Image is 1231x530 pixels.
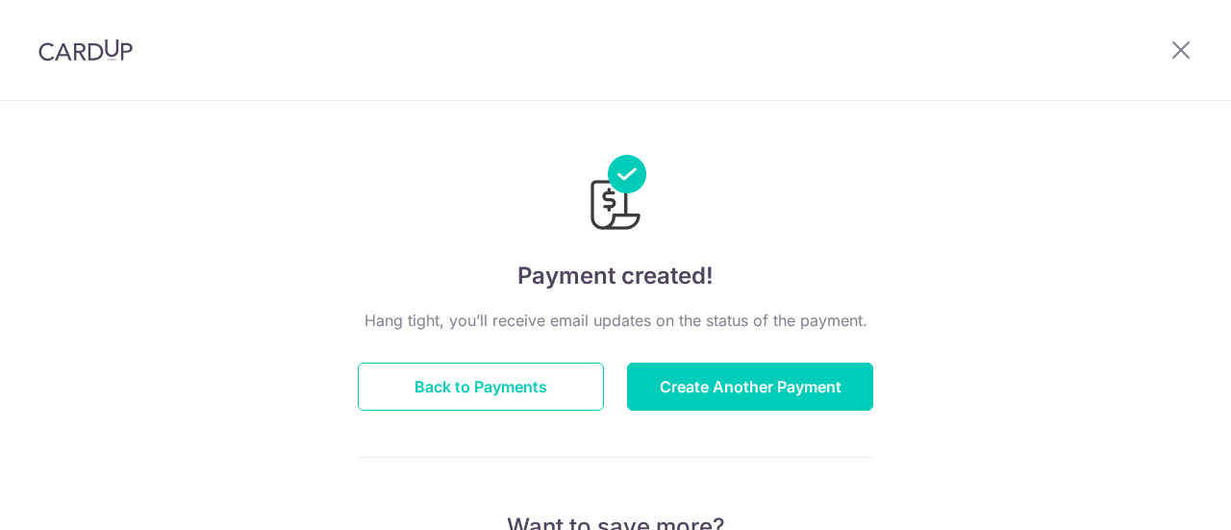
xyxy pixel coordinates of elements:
button: Create Another Payment [627,363,873,411]
button: Back to Payments [358,363,604,411]
iframe: Opens a widget where you can find more information [1108,472,1212,520]
p: Hang tight, you’ll receive email updates on the status of the payment. [358,309,873,332]
img: Payments [585,155,646,236]
img: CardUp [38,38,133,62]
h4: Payment created! [358,259,873,293]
